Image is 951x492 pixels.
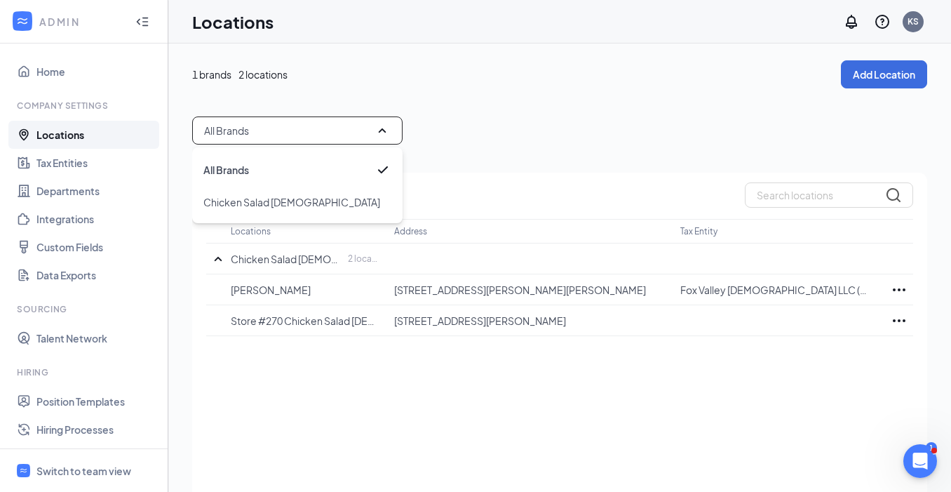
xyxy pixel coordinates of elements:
div: Sourcing [17,303,154,315]
svg: SmallChevronUp [210,251,227,267]
div: 1 [926,442,937,454]
span: 1 brands [192,67,231,82]
a: Home [36,58,156,86]
p: Fox Valley [DEMOGRAPHIC_DATA] LLC (EIN:[US_EMPLOYER_IDENTIFICATION_NUMBER]) [680,283,870,297]
a: Data Exports [36,261,156,289]
input: Search locations [745,182,913,208]
div: Hiring [17,366,154,378]
div: ADMIN [39,15,123,29]
div: Company Settings [17,100,154,112]
button: Add Location [841,60,927,88]
a: Locations [36,121,156,149]
iframe: Intercom live chat [903,444,937,478]
svg: Checkmark [375,161,391,178]
svg: Notifications [843,13,860,30]
p: All Brands [204,124,249,138]
a: Departments [36,177,156,205]
span: 2 locations [238,67,288,82]
svg: WorkstreamLogo [15,14,29,28]
a: Talent Network [36,324,156,352]
svg: Collapse [135,15,149,29]
a: Evaluation Plan [36,444,156,472]
p: Store #270 Chicken Salad [DEMOGRAPHIC_DATA] [GEOGRAPHIC_DATA] [231,314,380,328]
a: Hiring Processes [36,415,156,444]
a: Position Templates [36,387,156,415]
svg: Ellipses [891,281,908,298]
h1: Locations [192,10,274,34]
svg: WorkstreamLogo [19,466,28,475]
svg: Ellipses [891,312,908,329]
svg: QuestionInfo [874,13,891,30]
a: Tax Entities [36,149,156,177]
a: Integrations [36,205,156,233]
svg: SmallChevronUp [374,122,391,139]
p: Chicken Salad [DEMOGRAPHIC_DATA] [203,195,380,209]
div: KS [908,15,919,27]
p: [STREET_ADDRESS][PERSON_NAME][PERSON_NAME] [394,283,666,297]
p: All Brands [203,163,249,177]
p: [STREET_ADDRESS][PERSON_NAME] [394,314,666,328]
svg: MagnifyingGlass [885,187,902,204]
a: Custom Fields [36,233,156,261]
p: 2 location(s) [348,253,380,265]
p: Tax Entity [680,225,717,237]
p: Locations [231,225,271,237]
div: Switch to team view [36,464,131,478]
p: [PERSON_NAME] [231,283,380,297]
p: Address [394,225,427,237]
p: Chicken Salad [DEMOGRAPHIC_DATA] [231,252,344,266]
